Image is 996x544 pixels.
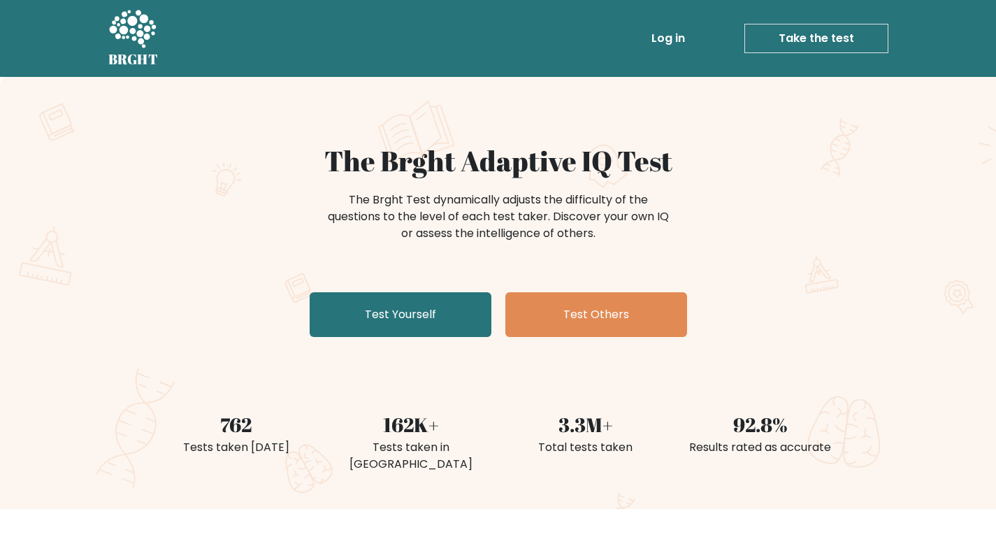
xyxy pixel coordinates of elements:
div: 3.3M+ [507,410,665,439]
div: Total tests taken [507,439,665,456]
div: Tests taken [DATE] [157,439,315,456]
a: Log in [646,24,691,52]
a: Take the test [744,24,888,53]
div: Results rated as accurate [681,439,839,456]
h1: The Brght Adaptive IQ Test [157,144,839,178]
div: 92.8% [681,410,839,439]
div: Tests taken in [GEOGRAPHIC_DATA] [332,439,490,473]
div: 162K+ [332,410,490,439]
div: The Brght Test dynamically adjusts the difficulty of the questions to the level of each test take... [324,192,673,242]
div: 762 [157,410,315,439]
a: BRGHT [108,6,159,71]
h5: BRGHT [108,51,159,68]
a: Test Others [505,292,687,337]
a: Test Yourself [310,292,491,337]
